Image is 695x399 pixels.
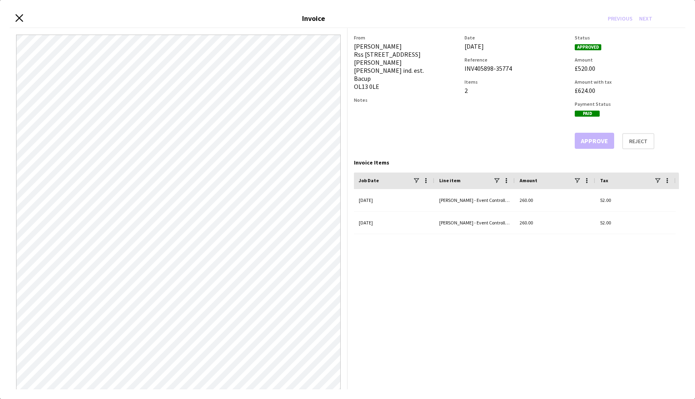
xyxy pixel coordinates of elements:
h3: Items [465,79,569,85]
div: [DATE] [354,189,434,211]
span: Paid [575,111,600,117]
h3: Notes [354,97,458,103]
h3: Payment Status [575,101,679,107]
div: £520.00 [575,64,679,72]
div: 52.00 [595,212,676,234]
div: INV405898-35774 [465,64,569,72]
h3: Invoice [302,14,325,23]
h3: Date [465,35,569,41]
div: [PERSON_NAME] - Event Controller (with CCTV) (salary) [434,212,515,234]
span: Approved [575,44,601,50]
button: Reject [622,133,654,149]
h3: Amount [575,57,679,63]
div: Invoice Items [354,159,679,166]
h3: Reference [465,57,569,63]
span: Amount [520,177,537,183]
div: £624.00 [575,86,679,95]
div: 2 [465,86,569,95]
span: Job Date [359,177,379,183]
h3: Status [575,35,679,41]
span: Line item [439,177,461,183]
h3: From [354,35,458,41]
div: [DATE] [354,212,434,234]
div: 260.00 [515,212,595,234]
h3: Amount with tax [575,79,679,85]
div: 52.00 [595,189,676,211]
div: [DATE] [465,42,569,50]
div: 260.00 [515,189,595,211]
div: [PERSON_NAME] Rss [STREET_ADDRESS][PERSON_NAME] [PERSON_NAME] ind. est. Bacup OL13 0LE [354,42,458,90]
span: Tax [600,177,608,183]
div: [PERSON_NAME] - Event Controller (with CCTV) (salary) [434,189,515,211]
